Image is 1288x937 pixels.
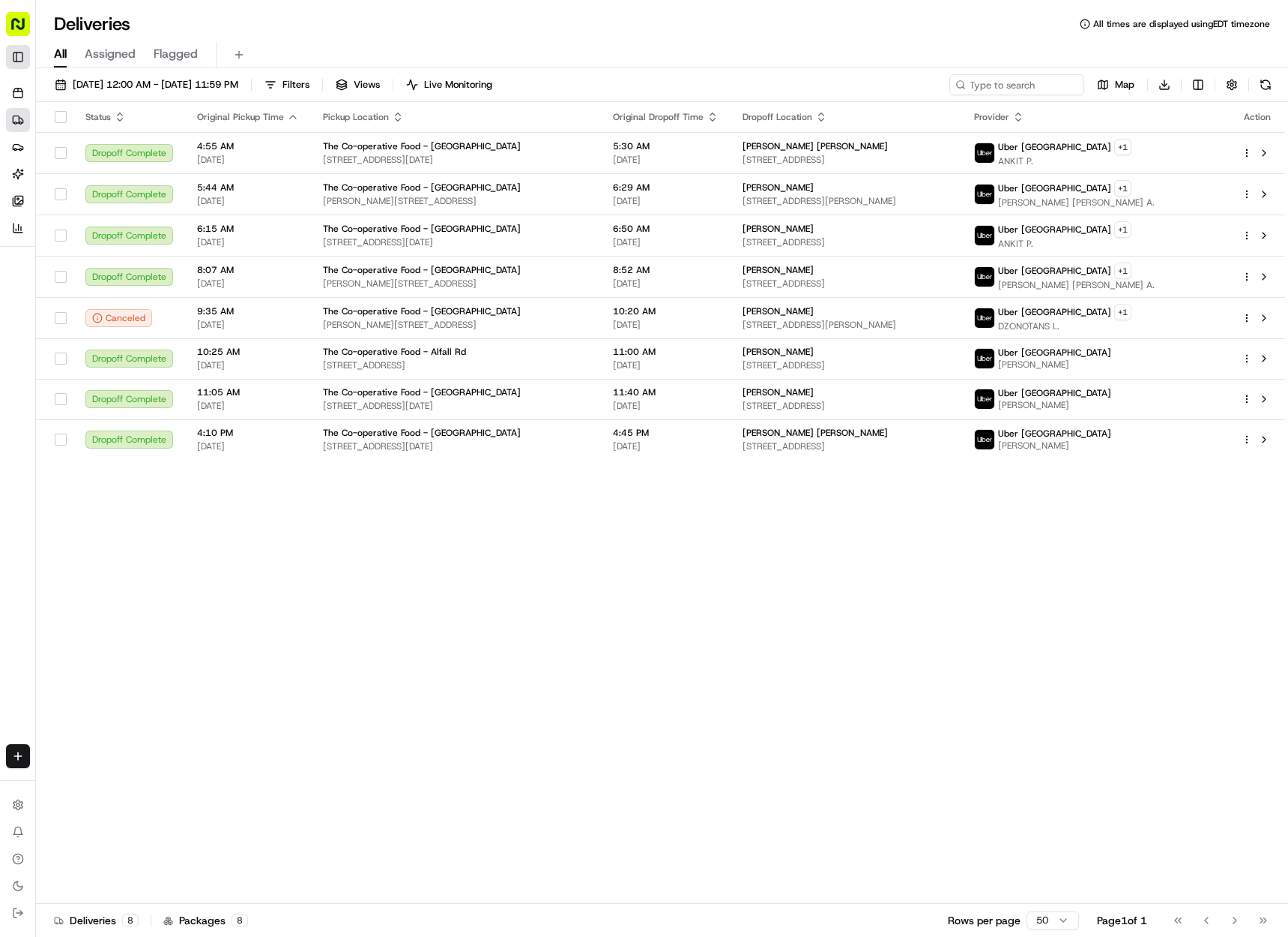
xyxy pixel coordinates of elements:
[743,111,812,123] span: Dropoff Location
[258,74,316,95] button: Filters
[197,236,299,248] span: [DATE]
[85,45,136,63] span: Assigned
[998,399,1111,411] span: [PERSON_NAME]
[282,78,309,92] span: Filters
[743,223,814,235] span: [PERSON_NAME]
[1114,180,1131,197] button: +1
[998,238,1131,250] span: ANKIT P.
[67,144,246,159] div: Start new chat
[613,111,704,123] span: Original Dropoff Time
[197,264,299,276] span: 8:07 AM
[85,309,152,327] div: Canceled
[15,219,39,248] img: Wisdom Oko
[323,359,589,371] span: [STREET_ADDRESS]
[743,154,951,166] span: [STREET_ADDRESS]
[1114,263,1131,279] button: +1
[323,111,389,123] span: Pickup Location
[15,16,45,46] img: Nash
[197,400,299,412] span: [DATE]
[67,159,206,171] div: We're available if you need us!
[424,78,492,92] span: Live Monitoring
[197,278,299,290] span: [DATE]
[9,330,121,357] a: 📗Knowledge Base
[998,224,1111,236] span: Uber [GEOGRAPHIC_DATA]
[1115,78,1134,92] span: Map
[743,346,814,358] span: [PERSON_NAME]
[613,278,719,290] span: [DATE]
[998,428,1111,440] span: Uber [GEOGRAPHIC_DATA]
[613,400,719,412] span: [DATE]
[743,195,951,207] span: [STREET_ADDRESS][PERSON_NAME]
[998,155,1131,167] span: ANKIT P.
[124,274,130,286] span: •
[197,140,299,152] span: 4:55 AM
[975,308,994,328] img: uber-new-logo.jpeg
[998,306,1111,318] span: Uber [GEOGRAPHIC_DATA]
[998,347,1111,359] span: Uber [GEOGRAPHIC_DATA]
[949,74,1084,95] input: Type to search
[15,260,39,284] img: Gabrielle LeFevre
[613,386,719,398] span: 11:40 AM
[255,149,273,167] button: Start new chat
[743,182,814,194] span: [PERSON_NAME]
[743,359,951,371] span: [STREET_ADDRESS]
[998,182,1111,194] span: Uber [GEOGRAPHIC_DATA]
[163,913,248,928] div: Packages
[613,319,719,331] span: [DATE]
[613,182,719,194] span: 6:29 AM
[323,182,521,194] span: The Co-operative Food - [GEOGRAPHIC_DATA]
[1255,74,1276,95] button: Refresh
[743,400,951,412] span: [STREET_ADDRESS]
[613,427,719,439] span: 4:45 PM
[743,264,814,276] span: [PERSON_NAME]
[399,74,499,95] button: Live Monitoring
[15,61,273,85] p: Welcome 👋
[197,386,299,398] span: 11:05 AM
[54,12,130,36] h1: Deliveries
[30,336,115,351] span: Knowledge Base
[106,372,181,384] a: Powered byPylon
[975,430,994,449] img: uber-new-logo.jpeg
[998,265,1111,277] span: Uber [GEOGRAPHIC_DATA]
[323,305,521,317] span: The Co-operative Food - [GEOGRAPHIC_DATA]
[197,195,299,207] span: [DATE]
[323,140,521,152] span: The Co-operative Food - [GEOGRAPHIC_DATA]
[197,427,299,439] span: 4:10 PM
[743,140,888,152] span: [PERSON_NAME] [PERSON_NAME]
[354,78,380,92] span: Views
[73,78,238,92] span: [DATE] 12:00 AM - [DATE] 11:59 PM
[323,427,521,439] span: The Co-operative Food - [GEOGRAPHIC_DATA]
[197,154,299,166] span: [DATE]
[975,349,994,368] img: uber-new-logo.jpeg
[1114,304,1131,320] button: +1
[743,305,814,317] span: [PERSON_NAME]
[1242,111,1273,123] div: Action
[743,440,951,452] span: [STREET_ADDRESS]
[975,226,994,245] img: uber-new-logo.jpeg
[323,236,589,248] span: [STREET_ADDRESS][DATE]
[613,359,719,371] span: [DATE]
[975,143,994,163] img: uber-new-logo.jpeg
[197,111,284,123] span: Original Pickup Time
[121,330,247,357] a: 💻API Documentation
[1114,221,1131,238] button: +1
[613,264,719,276] span: 8:52 AM
[329,74,387,95] button: Views
[998,141,1111,153] span: Uber [GEOGRAPHIC_DATA]
[1097,913,1147,928] div: Page 1 of 1
[54,913,139,928] div: Deliveries
[613,140,719,152] span: 5:30 AM
[613,154,719,166] span: [DATE]
[171,233,202,245] span: [DATE]
[998,279,1155,291] span: [PERSON_NAME] [PERSON_NAME] A.
[197,319,299,331] span: [DATE]
[323,223,521,235] span: The Co-operative Food - [GEOGRAPHIC_DATA]
[323,264,521,276] span: The Co-operative Food - [GEOGRAPHIC_DATA]
[197,359,299,371] span: [DATE]
[743,236,951,248] span: [STREET_ADDRESS]
[998,440,1111,452] span: [PERSON_NAME]
[48,74,245,95] button: [DATE] 12:00 AM - [DATE] 11:59 PM
[613,440,719,452] span: [DATE]
[1090,74,1141,95] button: Map
[163,233,168,245] span: •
